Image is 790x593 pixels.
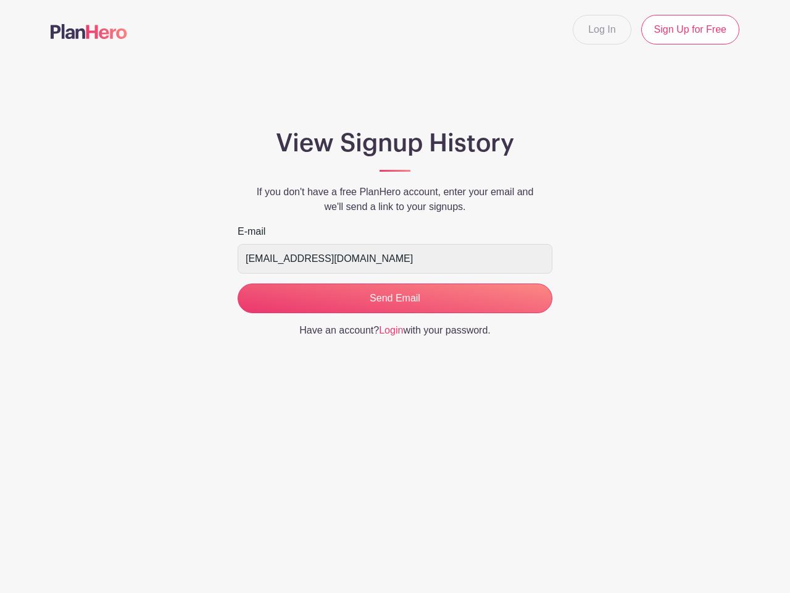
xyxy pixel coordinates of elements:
input: Send Email [238,284,552,313]
p: If you don't have a free PlanHero account, enter your email and we'll send a link to your signups. [238,185,552,214]
a: Sign Up for Free [641,15,739,44]
a: Login [379,325,403,335]
label: E-mail [238,224,265,239]
img: logo-507f7623f17ff9eddc593b1ce0a138ce2505c220e1c5a4e2b4648c50719b7d32.svg [51,24,127,39]
h1: View Signup History [238,128,552,158]
a: Log In [573,15,631,44]
input: e.g. julie@eventco.com [238,244,552,274]
p: Have an account? with your password. [238,323,552,338]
